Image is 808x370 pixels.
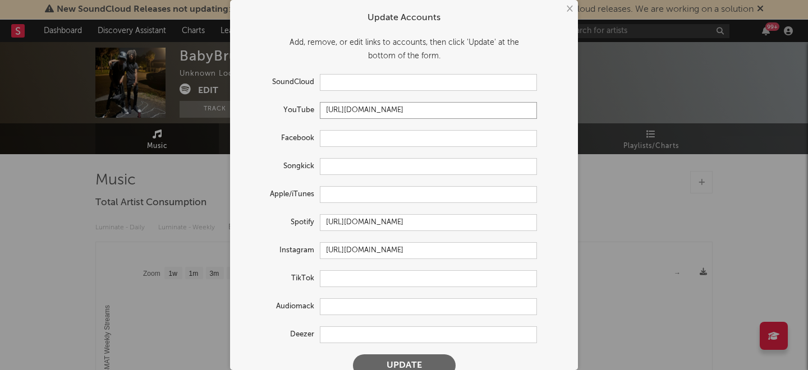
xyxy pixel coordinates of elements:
[563,3,575,15] button: ×
[241,272,320,285] label: TikTok
[241,11,567,25] div: Update Accounts
[241,300,320,313] label: Audiomack
[241,216,320,229] label: Spotify
[241,328,320,341] label: Deezer
[241,244,320,257] label: Instagram
[241,36,567,63] div: Add, remove, or edit links to accounts, then click 'Update' at the bottom of the form.
[241,76,320,89] label: SoundCloud
[241,104,320,117] label: YouTube
[241,132,320,145] label: Facebook
[241,160,320,173] label: Songkick
[241,188,320,201] label: Apple/iTunes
